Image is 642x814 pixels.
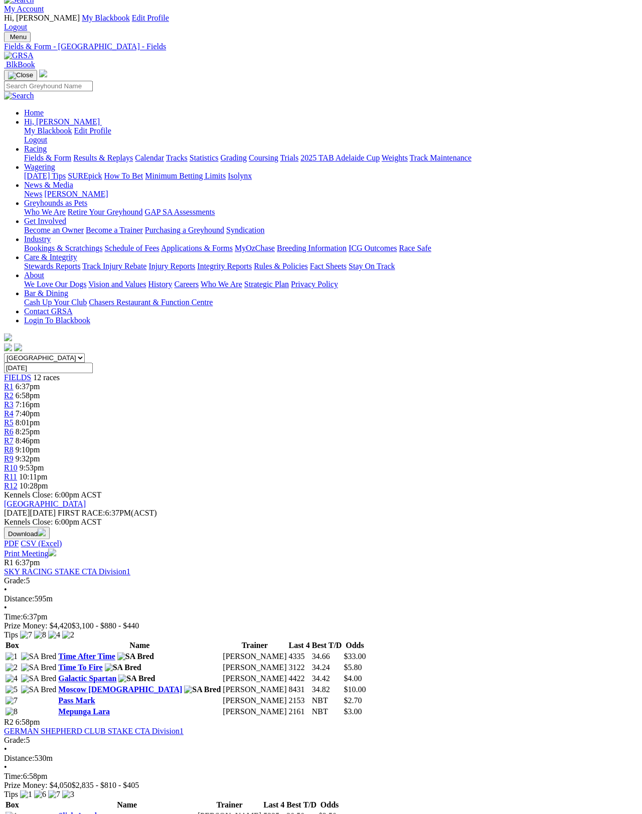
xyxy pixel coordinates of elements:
[72,781,139,790] span: $2,835 - $810 - $405
[311,641,343,651] th: Best T/D
[72,622,139,630] span: $3,100 - $880 - $440
[6,801,19,809] span: Box
[4,790,18,799] span: Tips
[222,707,287,717] td: [PERSON_NAME]
[4,446,14,454] span: R8
[288,674,310,684] td: 4422
[4,334,12,342] img: logo-grsa-white.png
[222,652,287,662] td: [PERSON_NAME]
[344,675,362,683] span: $4.00
[226,226,264,235] a: Syndication
[117,653,154,662] img: SA Bred
[184,686,221,695] img: SA Bred
[16,419,40,427] span: 8:01pm
[24,127,638,145] div: Hi, [PERSON_NAME]
[24,190,638,199] div: News & Media
[4,577,638,586] div: 5
[311,663,343,673] td: 34.24
[58,686,182,694] a: Moscow [DEMOGRAPHIC_DATA]
[16,410,40,418] span: 7:40pm
[68,208,143,217] a: Retire Your Greyhound
[288,641,310,651] th: Last 4
[4,52,34,61] img: GRSA
[4,745,7,754] span: •
[280,154,298,162] a: Trials
[6,61,35,69] span: BlkBook
[399,244,431,253] a: Race Safe
[104,172,143,181] a: How To Bet
[4,374,31,382] a: FIELDS
[24,136,47,144] a: Logout
[58,800,196,810] th: Name
[68,172,102,181] a: SUREpick
[132,14,169,23] a: Edit Profile
[6,664,18,673] img: 2
[16,383,40,391] span: 6:37pm
[4,92,34,101] img: Search
[24,118,100,126] span: Hi, [PERSON_NAME]
[24,118,102,126] a: Hi, [PERSON_NAME]
[48,790,60,799] img: 7
[4,392,14,400] a: R2
[4,419,14,427] a: R5
[4,559,14,567] span: R1
[20,482,48,491] span: 10:28pm
[4,604,7,612] span: •
[148,280,172,289] a: History
[4,736,638,745] div: 5
[58,653,115,661] a: Time After Time
[4,718,14,727] span: R2
[4,518,638,527] div: Kennels Close: 6:00pm ACST
[288,685,310,695] td: 8431
[4,437,14,445] a: R7
[33,374,60,382] span: 12 races
[135,154,164,162] a: Calendar
[6,653,18,662] img: 1
[222,674,287,684] td: [PERSON_NAME]
[4,23,27,32] a: Logout
[4,763,7,772] span: •
[4,464,18,472] a: R10
[197,800,262,810] th: Trainer
[197,262,252,271] a: Integrity Reports
[10,34,27,41] span: Menu
[343,641,366,651] th: Odds
[44,190,108,199] a: [PERSON_NAME]
[24,145,47,153] a: Racing
[105,664,141,673] img: SA Bred
[4,473,17,481] a: R11
[300,154,380,162] a: 2025 TAB Adelaide Cup
[14,344,22,352] img: twitter.svg
[4,509,56,518] span: [DATE]
[24,298,638,307] div: Bar & Dining
[4,754,34,763] span: Distance:
[16,428,40,436] span: 8:25pm
[235,244,275,253] a: MyOzChase
[4,344,12,352] img: facebook.svg
[4,631,18,639] span: Tips
[410,154,471,162] a: Track Maintenance
[222,663,287,673] td: [PERSON_NAME]
[16,718,40,727] span: 6:58pm
[82,262,146,271] a: Track Injury Rebate
[344,664,362,672] span: $5.80
[74,127,111,135] a: Edit Profile
[58,509,157,518] span: 6:37PM(ACST)
[291,280,338,289] a: Privacy Policy
[4,727,184,736] a: GERMAN SHEPHERD CLUB STAKE CTA Division1
[16,437,40,445] span: 8:46pm
[16,446,40,454] span: 9:10pm
[288,652,310,662] td: 4335
[145,208,215,217] a: GAP SA Assessments
[24,244,102,253] a: Bookings & Scratchings
[161,244,233,253] a: Applications & Forms
[58,641,221,651] th: Name
[24,208,66,217] a: Who We Are
[34,790,46,799] img: 6
[24,253,77,262] a: Care & Integrity
[58,509,105,518] span: FIRST RACE:
[201,280,242,289] a: Who We Are
[24,298,87,307] a: Cash Up Your Club
[4,455,14,463] a: R9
